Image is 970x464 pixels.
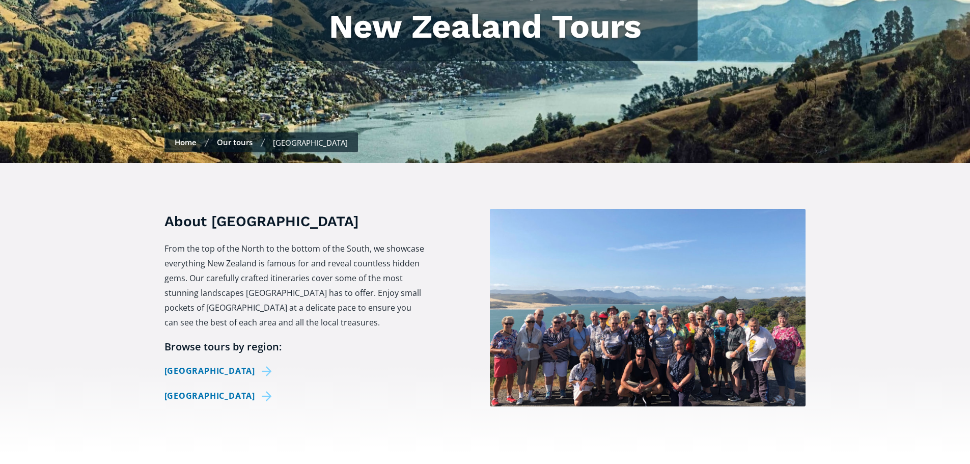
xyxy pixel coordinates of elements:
[164,132,358,152] nav: breadcrumbs
[164,241,426,330] p: From the top of the North to the bottom of the South, we showcase everything New Zealand is famou...
[273,138,348,148] div: [GEOGRAPHIC_DATA]
[164,340,426,353] h6: Browse tours by region:
[217,137,253,147] a: Our tours
[175,137,197,147] a: Home
[164,211,426,231] h3: About [GEOGRAPHIC_DATA]
[164,389,276,403] a: [GEOGRAPHIC_DATA]
[164,364,276,378] a: [GEOGRAPHIC_DATA]
[283,8,687,46] h1: New Zealand Tours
